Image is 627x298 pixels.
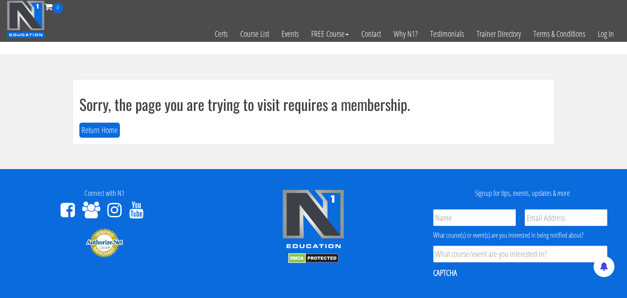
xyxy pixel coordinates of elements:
[86,228,123,258] img: Authorize.Net Merchant - Click to Verify
[433,230,607,240] div: What course(s) or event(s) are you interested in being notified about?
[470,13,527,54] a: Trainer Directory
[424,189,621,198] h4: Signup for tips, events, updates & more
[527,13,591,54] a: Terms & Conditions
[288,253,339,263] img: DMCA.com Protection Status
[234,13,275,54] a: Course List
[6,189,203,198] h4: Connect with N1
[7,0,45,38] img: n1-education
[79,123,120,138] button: Return Home
[591,13,620,54] a: Log In
[305,13,355,54] a: FREE Course
[275,13,305,54] a: Events
[433,246,607,262] input: What course/event are you interested in?
[387,13,424,54] a: Why N1?
[355,13,387,54] a: Contact
[525,209,607,226] input: Email Address
[79,96,548,113] h1: Sorry, the page you are trying to visit requires a membership.
[433,267,457,278] label: CAPTCHA
[208,13,234,54] a: Certs
[45,1,63,12] a: 0
[282,189,345,251] img: n1-edu-logo
[53,3,63,13] span: 0
[424,13,470,54] a: Testimonials
[433,209,516,226] input: Name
